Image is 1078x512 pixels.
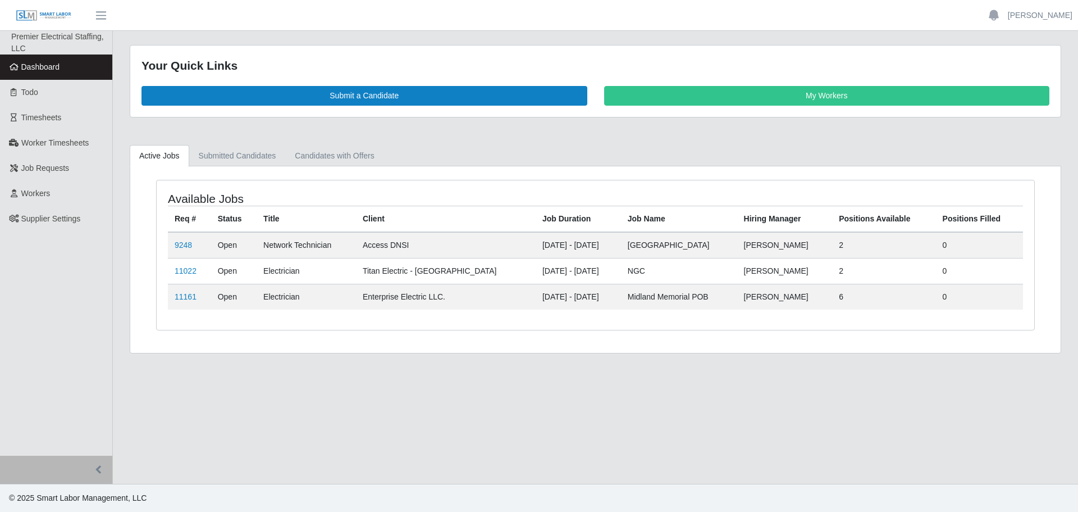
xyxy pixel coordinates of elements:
[21,113,62,122] span: Timesheets
[211,206,257,232] th: Status
[621,232,737,259] td: [GEOGRAPHIC_DATA]
[936,232,1023,259] td: 0
[211,284,257,310] td: Open
[9,493,147,502] span: © 2025 Smart Labor Management, LLC
[621,206,737,232] th: Job Name
[737,284,833,310] td: [PERSON_NAME]
[21,62,60,71] span: Dashboard
[141,57,1049,75] div: Your Quick Links
[21,138,89,147] span: Worker Timesheets
[211,258,257,284] td: Open
[936,258,1023,284] td: 0
[21,214,81,223] span: Supplier Settings
[257,284,356,310] td: Electrician
[936,284,1023,310] td: 0
[936,206,1023,232] th: Positions Filled
[356,284,536,310] td: Enterprise Electric LLC.
[832,284,935,310] td: 6
[257,206,356,232] th: Title
[621,284,737,310] td: Midland Memorial POB
[11,32,104,53] span: Premier Electrical Staffing, LLC
[16,10,72,22] img: SLM Logo
[21,189,51,198] span: Workers
[737,258,833,284] td: [PERSON_NAME]
[356,206,536,232] th: Client
[737,232,833,259] td: [PERSON_NAME]
[168,192,514,206] h4: Available Jobs
[21,164,70,173] span: Job Requests
[832,258,935,284] td: 2
[175,241,192,250] a: 9248
[257,258,356,284] td: Electrician
[211,232,257,259] td: Open
[356,232,536,259] td: Access DNSI
[536,206,621,232] th: Job Duration
[175,266,197,275] a: 11022
[536,232,621,259] td: [DATE] - [DATE]
[356,258,536,284] td: Titan Electric - [GEOGRAPHIC_DATA]
[536,284,621,310] td: [DATE] - [DATE]
[832,232,935,259] td: 2
[168,206,211,232] th: Req #
[175,292,197,301] a: 11161
[141,86,587,106] a: Submit a Candidate
[621,258,737,284] td: NGC
[285,145,383,167] a: Candidates with Offers
[1008,10,1072,21] a: [PERSON_NAME]
[189,145,286,167] a: Submitted Candidates
[21,88,38,97] span: Todo
[536,258,621,284] td: [DATE] - [DATE]
[737,206,833,232] th: Hiring Manager
[832,206,935,232] th: Positions Available
[130,145,189,167] a: Active Jobs
[604,86,1050,106] a: My Workers
[257,232,356,259] td: Network Technician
